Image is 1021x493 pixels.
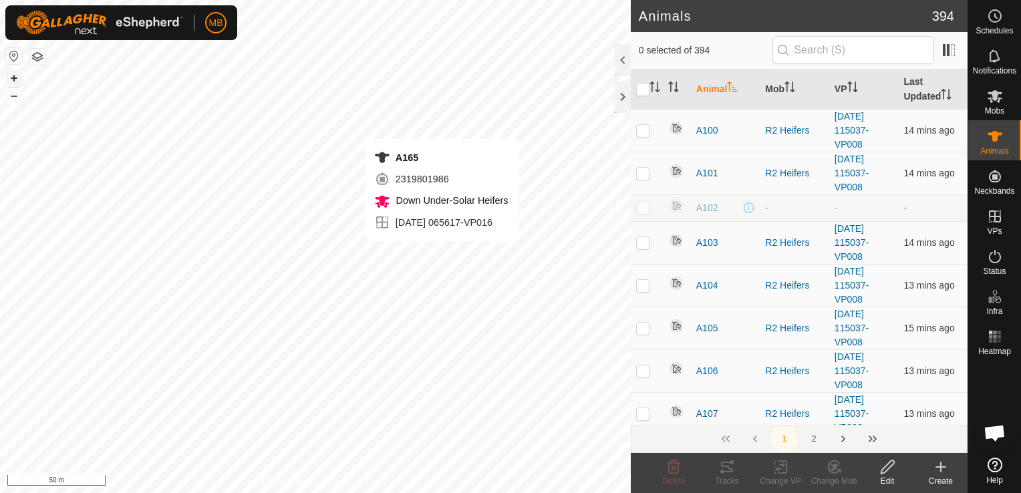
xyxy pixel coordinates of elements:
span: 394 [932,6,954,26]
span: 15 Oct 2025, 5:20 pm [903,168,954,178]
img: returning off [668,403,684,420]
img: returning off [668,318,684,334]
span: A104 [696,279,718,293]
span: 15 Oct 2025, 5:19 pm [903,323,954,333]
img: returning off [668,120,684,136]
a: [DATE] 115037-VP008 [835,394,869,433]
span: VPs [987,227,1002,235]
a: [DATE] 115037-VP008 [835,309,869,347]
img: returning off [668,275,684,291]
th: VP [829,69,899,110]
span: A106 [696,364,718,378]
span: A102 [696,201,718,215]
div: - [765,201,824,215]
th: Animal [691,69,760,110]
div: 2319801986 [374,171,508,187]
p-sorticon: Activate to sort [649,84,660,94]
button: 1 [771,426,798,452]
span: A101 [696,166,718,180]
span: 15 Oct 2025, 5:21 pm [903,408,954,419]
span: 15 Oct 2025, 5:20 pm [903,237,954,248]
div: R2 Heifers [765,279,824,293]
span: Down Under-Solar Heifers [393,195,508,206]
span: Neckbands [974,187,1014,195]
span: Mobs [985,107,1004,115]
span: Heatmap [978,347,1011,355]
button: Reset Map [6,48,22,64]
span: A100 [696,124,718,138]
div: Change Mob [807,475,861,487]
a: [DATE] 115037-VP008 [835,266,869,305]
a: [DATE] 115037-VP008 [835,154,869,192]
th: Mob [760,69,829,110]
div: Open chat [975,413,1015,453]
div: R2 Heifers [765,236,824,250]
div: Create [914,475,968,487]
span: Animals [980,147,1009,155]
button: Last Page [859,426,886,452]
div: R2 Heifers [765,407,824,421]
div: R2 Heifers [765,166,824,180]
button: – [6,88,22,104]
span: 15 Oct 2025, 5:21 pm [903,280,954,291]
div: Tracks [700,475,754,487]
span: Schedules [976,27,1013,35]
span: Delete [662,476,686,486]
p-sorticon: Activate to sort [847,84,858,94]
a: [DATE] 115037-VP008 [835,223,869,262]
span: A105 [696,321,718,335]
a: Contact Us [329,476,368,488]
div: Change VP [754,475,807,487]
div: R2 Heifers [765,321,824,335]
span: MB [209,16,223,30]
img: returning off [668,163,684,179]
div: R2 Heifers [765,364,824,378]
button: Next Page [830,426,857,452]
button: Map Layers [29,49,45,65]
a: [DATE] 115037-VP008 [835,351,869,390]
span: - [903,202,907,213]
a: Help [968,452,1021,490]
span: A107 [696,407,718,421]
span: Status [983,267,1006,275]
span: Infra [986,307,1002,315]
span: A103 [696,236,718,250]
p-sorticon: Activate to sort [727,84,738,94]
p-sorticon: Activate to sort [784,84,795,94]
input: Search (S) [772,36,934,64]
h2: Animals [639,8,932,24]
img: returning off [668,361,684,377]
img: returning off [668,232,684,249]
button: + [6,70,22,86]
div: Edit [861,475,914,487]
a: [DATE] 115037-VP008 [835,111,869,150]
a: Privacy Policy [263,476,313,488]
img: returning off [668,198,684,214]
span: 15 Oct 2025, 5:21 pm [903,365,954,376]
span: 0 selected of 394 [639,43,772,57]
th: Last Updated [898,69,968,110]
span: Help [986,476,1003,484]
span: Notifications [973,67,1016,75]
div: A165 [374,150,508,166]
span: 15 Oct 2025, 5:20 pm [903,125,954,136]
p-sorticon: Activate to sort [941,91,952,102]
img: Gallagher Logo [16,11,183,35]
p-sorticon: Activate to sort [668,84,679,94]
app-display-virtual-paddock-transition: - [835,202,838,213]
div: [DATE] 065617-VP016 [374,214,508,230]
button: 2 [800,426,827,452]
div: R2 Heifers [765,124,824,138]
